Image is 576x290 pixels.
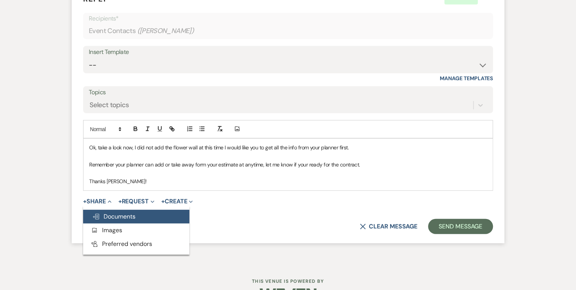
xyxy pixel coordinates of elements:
[161,198,193,204] button: Create
[89,160,487,169] p: Remember your planner can add or take away form your estimate at anytime, let me know if your rea...
[89,177,487,185] p: Thanks [PERSON_NAME]!
[360,223,417,230] button: Clear message
[440,75,493,82] a: Manage Templates
[91,226,122,234] span: Images
[92,212,135,220] span: Documents
[83,198,112,204] button: Share
[83,223,189,237] button: Images
[90,100,129,110] div: Select topics
[83,198,87,204] span: +
[137,26,194,36] span: ( [PERSON_NAME] )
[89,87,487,98] label: Topics
[83,237,189,251] button: Preferred vendors
[89,14,487,24] p: Recipients*
[89,143,487,152] p: Ok, take a look now, I did not add the flower wall at this time I would like you to get all the i...
[83,210,189,223] button: Documents
[428,219,493,234] button: Send Message
[89,47,487,58] div: Insert Template
[118,198,154,204] button: Request
[89,24,487,38] div: Event Contacts
[118,198,122,204] span: +
[161,198,165,204] span: +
